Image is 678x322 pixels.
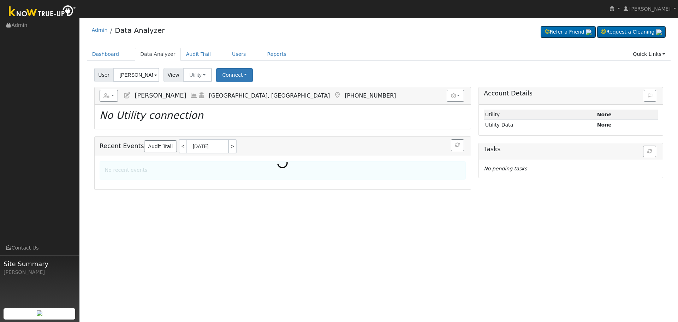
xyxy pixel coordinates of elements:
a: < [179,139,186,153]
span: Site Summary [4,259,76,269]
span: [PHONE_NUMBER] [345,92,396,99]
a: Users [227,48,251,61]
a: Audit Trail [181,48,216,61]
a: Edit User (18311) [123,92,131,99]
a: Refer a Friend [541,26,596,38]
span: [PERSON_NAME] [629,6,671,12]
a: Multi-Series Graph [190,92,198,99]
a: Dashboard [87,48,125,61]
input: Select a User [113,68,159,82]
a: Login As (last Never) [198,92,206,99]
a: Data Analyzer [135,48,181,61]
button: Refresh [451,139,464,151]
img: retrieve [656,29,662,35]
button: Connect [216,68,253,82]
a: Admin [92,27,108,33]
i: No pending tasks [484,166,527,171]
h5: Recent Events [100,139,466,153]
a: Request a Cleaning [597,26,666,38]
strong: None [597,122,612,128]
span: [GEOGRAPHIC_DATA], [GEOGRAPHIC_DATA] [209,92,330,99]
div: [PERSON_NAME] [4,269,76,276]
img: retrieve [586,29,591,35]
img: Know True-Up [5,4,79,20]
strong: ID: null, authorized: None [597,112,612,117]
span: User [94,68,114,82]
a: Quick Links [628,48,671,61]
button: Refresh [643,146,656,158]
span: [PERSON_NAME] [135,92,186,99]
h5: Tasks [484,146,658,153]
a: Reports [262,48,292,61]
a: Data Analyzer [115,26,165,35]
img: retrieve [37,310,42,316]
a: Audit Trail [144,140,177,152]
button: Utility [183,68,212,82]
span: View [163,68,184,82]
a: > [229,139,237,153]
td: Utility Data [484,120,596,130]
td: Utility [484,110,596,120]
a: Map [333,92,341,99]
i: No Utility connection [100,110,203,121]
button: Issue History [644,90,656,102]
h5: Account Details [484,90,658,97]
